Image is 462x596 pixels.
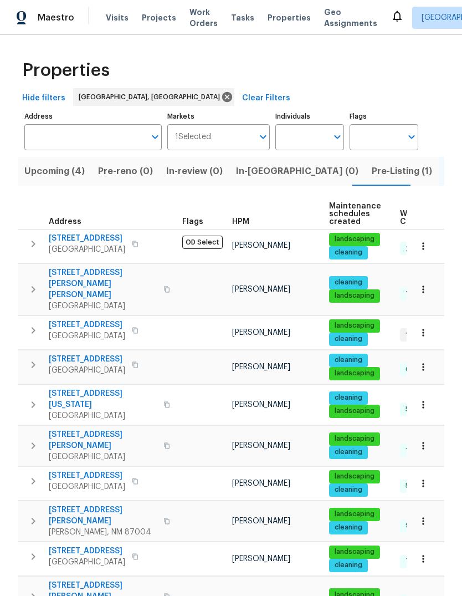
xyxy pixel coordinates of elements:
[350,113,418,120] label: Flags
[330,129,345,145] button: Open
[232,329,290,337] span: [PERSON_NAME]
[147,129,163,145] button: Open
[24,113,162,120] label: Address
[330,523,367,532] span: cleaning
[330,278,367,287] span: cleaning
[49,233,125,244] span: [STREET_ADDRESS]
[24,164,85,179] span: Upcoming (4)
[401,365,433,374] span: 6 Done
[189,7,218,29] span: Work Orders
[49,218,81,226] span: Address
[49,470,125,481] span: [STREET_ADDRESS]
[166,164,223,179] span: In-review (0)
[232,555,290,563] span: [PERSON_NAME]
[255,129,271,145] button: Open
[236,164,358,179] span: In-[GEOGRAPHIC_DATA] (0)
[232,242,290,249] span: [PERSON_NAME]
[49,244,125,255] span: [GEOGRAPHIC_DATA]
[49,546,125,557] span: [STREET_ADDRESS]
[232,286,290,293] span: [PERSON_NAME]
[22,91,65,105] span: Hide filters
[330,547,379,557] span: landscaping
[231,14,254,22] span: Tasks
[242,91,290,105] span: Clear Filters
[49,451,157,462] span: [GEOGRAPHIC_DATA]
[401,446,434,455] span: 11 Done
[49,429,157,451] span: [STREET_ADDRESS][PERSON_NAME]
[330,510,379,519] span: landscaping
[232,363,290,371] span: [PERSON_NAME]
[18,88,70,109] button: Hide filters
[49,388,157,410] span: [STREET_ADDRESS][US_STATE]
[232,442,290,450] span: [PERSON_NAME]
[49,505,157,527] span: [STREET_ADDRESS][PERSON_NAME]
[175,133,211,142] span: 1 Selected
[330,355,367,365] span: cleaning
[330,406,379,416] span: landscaping
[49,267,157,300] span: [STREET_ADDRESS][PERSON_NAME][PERSON_NAME]
[372,164,432,179] span: Pre-Listing (1)
[330,248,367,257] span: cleaning
[268,12,311,23] span: Properties
[49,365,125,376] span: [GEOGRAPHIC_DATA]
[330,434,379,444] span: landscaping
[330,393,367,403] span: cleaning
[330,485,367,495] span: cleaning
[142,12,176,23] span: Projects
[401,289,433,299] span: 7 Done
[232,401,290,409] span: [PERSON_NAME]
[232,480,290,487] span: [PERSON_NAME]
[49,557,125,568] span: [GEOGRAPHIC_DATA]
[49,527,157,538] span: [PERSON_NAME], NM 87004
[404,129,419,145] button: Open
[330,447,367,457] span: cleaning
[49,330,125,342] span: [GEOGRAPHIC_DATA]
[106,12,129,23] span: Visits
[232,218,249,226] span: HPM
[330,472,379,481] span: landscaping
[330,561,367,570] span: cleaning
[330,369,379,378] span: landscaping
[401,521,433,531] span: 9 Done
[182,218,203,226] span: Flags
[22,65,110,76] span: Properties
[401,244,438,253] span: 29 Done
[182,236,223,249] span: OD Select
[330,291,379,300] span: landscaping
[330,321,379,330] span: landscaping
[49,354,125,365] span: [STREET_ADDRESS]
[73,88,234,106] div: [GEOGRAPHIC_DATA], [GEOGRAPHIC_DATA]
[167,113,270,120] label: Markets
[49,319,125,330] span: [STREET_ADDRESS]
[401,481,433,491] span: 5 Done
[329,202,381,226] span: Maintenance schedules created
[49,300,157,312] span: [GEOGRAPHIC_DATA]
[401,557,433,566] span: 7 Done
[330,235,379,244] span: landscaping
[238,88,295,109] button: Clear Filters
[49,481,125,492] span: [GEOGRAPHIC_DATA]
[401,405,433,414] span: 5 Done
[324,7,377,29] span: Geo Assignments
[275,113,344,120] label: Individuals
[232,517,290,525] span: [PERSON_NAME]
[98,164,153,179] span: Pre-reno (0)
[49,410,157,421] span: [GEOGRAPHIC_DATA]
[401,330,426,340] span: 1 WIP
[79,91,224,103] span: [GEOGRAPHIC_DATA], [GEOGRAPHIC_DATA]
[330,334,367,344] span: cleaning
[38,12,74,23] span: Maestro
